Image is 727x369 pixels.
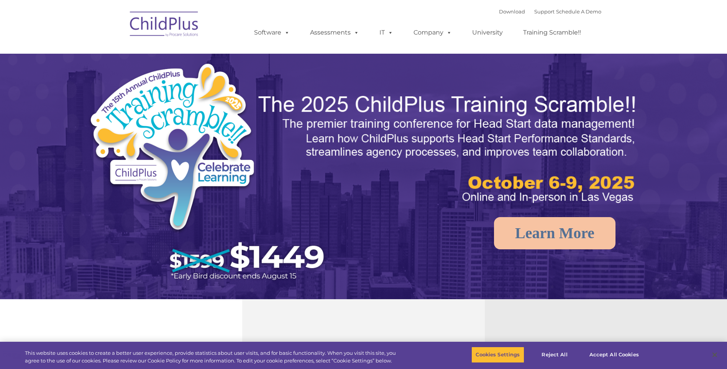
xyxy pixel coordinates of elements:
a: Support [534,8,555,15]
a: Learn More [494,217,615,249]
a: Software [246,25,297,40]
span: Phone number [107,82,139,88]
img: ChildPlus by Procare Solutions [126,6,203,44]
a: Company [406,25,460,40]
button: Accept All Cookies [585,347,643,363]
a: Schedule A Demo [556,8,601,15]
a: Assessments [302,25,367,40]
button: Reject All [531,347,579,363]
span: Last name [107,51,130,56]
a: University [464,25,510,40]
a: Training Scramble!! [515,25,589,40]
a: IT [372,25,401,40]
div: This website uses cookies to create a better user experience, provide statistics about user visit... [25,349,400,364]
button: Cookies Settings [471,347,524,363]
button: Close [706,346,723,363]
font: | [499,8,601,15]
a: Download [499,8,525,15]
